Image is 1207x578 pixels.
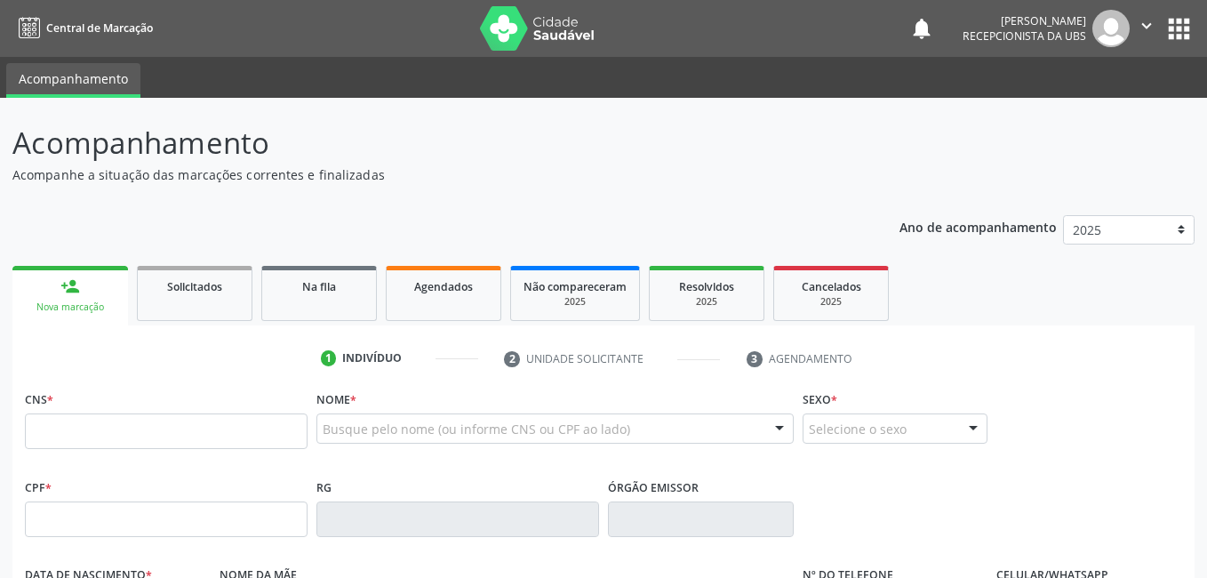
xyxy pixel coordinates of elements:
label: Órgão emissor [608,474,699,502]
label: Sexo [803,386,837,413]
div: Indivíduo [342,350,402,366]
button: notifications [909,16,934,41]
div: 1 [321,350,337,366]
label: CNS [25,386,53,413]
p: Acompanhe a situação das marcações correntes e finalizadas [12,165,840,184]
span: Solicitados [167,279,222,294]
div: Nova marcação [25,301,116,314]
label: Nome [316,386,356,413]
span: Não compareceram [524,279,627,294]
p: Ano de acompanhamento [899,215,1057,237]
a: Acompanhamento [6,63,140,98]
span: Na fila [302,279,336,294]
label: CPF [25,474,52,502]
span: Central de Marcação [46,20,153,36]
button: apps [1163,13,1195,44]
span: Resolvidos [679,279,734,294]
div: person_add [60,277,80,296]
i:  [1137,16,1156,36]
div: 2025 [524,295,627,309]
span: Agendados [414,279,473,294]
span: Cancelados [802,279,861,294]
p: Acompanhamento [12,121,840,165]
div: 2025 [662,295,751,309]
label: RG [316,474,332,502]
div: 2025 [787,295,875,309]
span: Busque pelo nome (ou informe CNS ou CPF ao lado) [323,420,630,438]
span: Selecione o sexo [809,420,907,438]
a: Central de Marcação [12,13,153,43]
button:  [1130,10,1163,47]
img: img [1092,10,1130,47]
div: [PERSON_NAME] [963,13,1086,28]
span: Recepcionista da UBS [963,28,1086,44]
